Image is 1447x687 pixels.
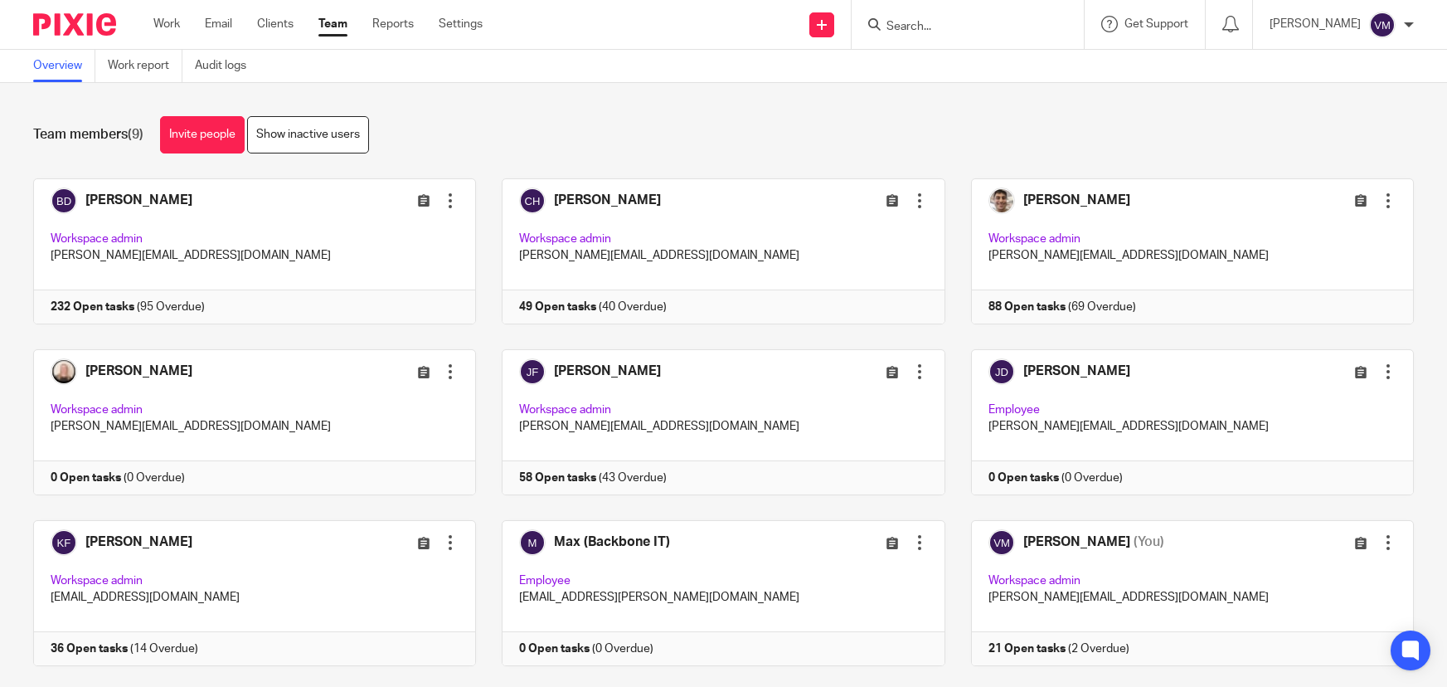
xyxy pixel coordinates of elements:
[160,116,245,153] a: Invite people
[33,50,95,82] a: Overview
[1369,12,1396,38] img: svg%3E
[439,16,483,32] a: Settings
[1270,16,1361,32] p: [PERSON_NAME]
[372,16,414,32] a: Reports
[128,128,143,141] span: (9)
[247,116,369,153] a: Show inactive users
[108,50,182,82] a: Work report
[257,16,294,32] a: Clients
[33,13,116,36] img: Pixie
[205,16,232,32] a: Email
[195,50,259,82] a: Audit logs
[33,126,143,144] h1: Team members
[885,20,1034,35] input: Search
[1124,18,1188,30] span: Get Support
[153,16,180,32] a: Work
[318,16,347,32] a: Team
